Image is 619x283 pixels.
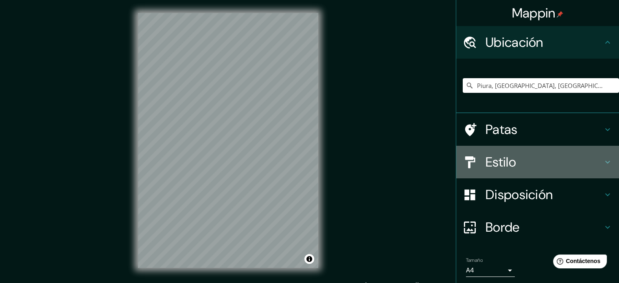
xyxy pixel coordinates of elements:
[456,26,619,59] div: Ubicación
[466,264,515,277] div: A4
[304,254,314,264] button: Activar o desactivar atribución
[486,219,520,236] font: Borde
[466,266,474,274] font: A4
[138,13,318,268] canvas: Mapa
[547,251,610,274] iframe: Lanzador de widgets de ayuda
[466,257,483,263] font: Tamaño
[486,121,518,138] font: Patas
[512,4,556,22] font: Mappin
[557,11,563,18] img: pin-icon.png
[486,186,553,203] font: Disposición
[463,78,619,93] input: Elige tu ciudad o zona
[456,113,619,146] div: Patas
[486,34,543,51] font: Ubicación
[486,154,516,171] font: Estilo
[456,211,619,244] div: Borde
[456,146,619,178] div: Estilo
[456,178,619,211] div: Disposición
